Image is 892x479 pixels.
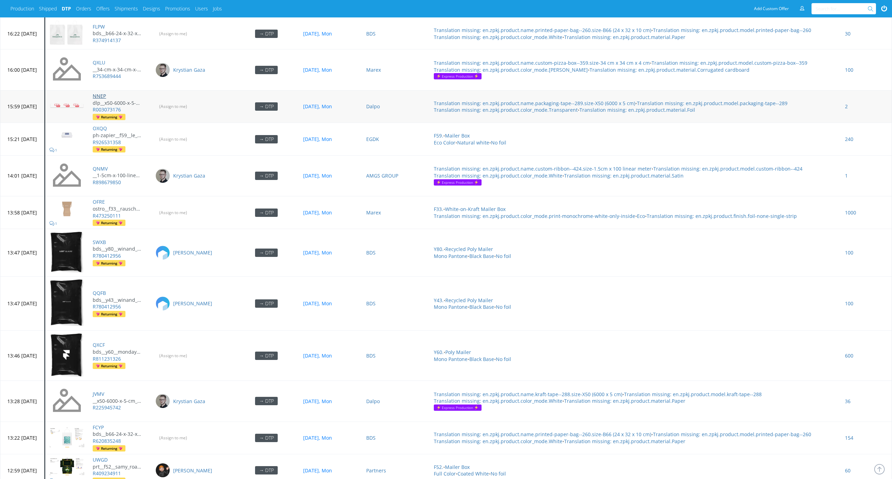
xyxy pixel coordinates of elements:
p: 12:59 [DATE] [7,467,37,474]
a: bds__b66-24-x-32-x-10-cm__messpunkt_io_gmbh__FLPW [93,30,147,37]
a: → DTP [255,249,278,256]
a: Orders [76,5,91,12]
td: • • • [430,123,841,155]
span: Returning [95,311,124,317]
a: UWGD [93,456,108,463]
span: Returning [95,363,124,369]
a: __34-cm-x-34-cm-x-4-cm____QXLU [93,66,147,73]
a: R811231326 [93,355,121,362]
div: → DTP [255,249,278,257]
a: Translation missing: en.zpkj.product.color_mode.Transparent [434,107,578,113]
span: Express Production [436,405,479,411]
a: Translation missing: en.zpkj.product.name.custom-pizza-box--359.size-34 cm x 34 cm x 4 cm [434,60,650,66]
div: → DTP [255,172,278,180]
a: bds__y43__winand_bonzol_gbr__QQFB [93,297,147,304]
td: • • • [430,277,841,330]
a: F52. [434,464,443,470]
img: version_two_editor_design [49,231,84,273]
a: R620835248 [93,438,121,444]
a: → DTP [255,352,278,359]
span: Returning [95,445,124,451]
p: 13:47 [DATE] [7,300,37,307]
a: No foil [491,139,506,146]
a: [DATE], Mon [303,434,332,441]
a: Translation missing: en.zpkj.product.material.Paper [564,34,685,40]
a: Mailer Box [445,464,470,470]
a: BDS [366,300,376,307]
a: Eco Color [434,139,455,146]
a: Users [195,5,208,12]
a: Shipments [115,5,138,12]
a: Returning [93,114,125,120]
span: Returning [95,260,124,266]
a: Translation missing: en.zpkj.product.name.printed-paper-bag--260.size-B66 (24 x 32 x 10 cm) [434,27,651,33]
a: Shipped [39,5,57,12]
a: Returning [93,260,125,267]
a: OFRE [93,198,105,205]
a: → DTP [255,66,278,73]
a: Krystian Gaza [173,66,205,73]
a: [DATE], Mon [303,398,332,405]
a: Translation missing: en.zpkj.product.finish.foil-none-single-strip [647,213,797,219]
a: Promotions [165,5,190,12]
p: 15:59 [DATE] [7,103,37,110]
a: Translation missing: en.zpkj.product.model.custom-ribbon--424 [653,165,802,172]
input: (Assign to me) [155,134,191,144]
p: 13:47 [DATE] [7,249,37,256]
p: __34-cm-x-34-cm-x-4-cm____QXLU [93,66,141,73]
a: [DATE], Mon [303,209,332,216]
a: Krystian Gaza [173,398,205,405]
img: version_two_editor_design.png [49,457,84,475]
a: Designs [143,5,160,12]
p: bds__y60__monday_merch__QXCF [93,348,141,355]
div: → DTP [255,30,278,38]
a: NNEP [93,93,106,99]
a: JVMV [93,391,104,397]
p: 14:01 [DATE] [7,172,37,179]
a: Marex [366,209,381,216]
a: Translation missing: en.zpkj.product.name.packaging-tape--289.size-X50 (6000 x 5 cm) [434,100,635,107]
td: • • [430,49,841,91]
a: 1 [49,220,57,227]
a: BDS [366,249,376,256]
a: R780412956 [93,303,121,310]
img: version_two_editor_design [49,279,84,327]
a: 154 [845,434,853,441]
a: R409234911 [93,470,121,477]
p: prt__f52__samy_road_sl_sucursal_em_portugal__UWGD [93,463,141,470]
td: • • [430,381,841,422]
a: [DATE], Mon [303,172,332,179]
img: no_design.png [49,383,84,418]
td: • • [430,422,841,454]
a: Translation missing: en.zpkj.product.model.printed-paper-bag--260 [653,27,811,33]
input: (Assign to me) [155,101,191,111]
a: Offers [96,5,110,12]
a: F59. [434,132,443,139]
span: Express Production [436,179,479,186]
div: → DTP [255,434,278,442]
input: Search for... [816,3,869,14]
a: BDS [366,434,376,441]
span: Returning [95,114,124,120]
img: version_two_editor_design [49,20,84,45]
a: 1000 [845,209,856,216]
p: 16:00 [DATE] [7,66,37,73]
p: ostro__f33__rauschmayer_gmbh_co_kg__OFRE [93,205,141,212]
a: QNMV [93,165,108,172]
a: Add Custom Offer [750,3,793,14]
a: No foil [491,470,506,477]
span: 1 [55,221,57,226]
a: [PERSON_NAME] [173,467,212,474]
a: Translation missing: en.zpkj.product.color_mode.print-monochrome-white-only-inside [434,213,635,219]
a: Translation missing: en.zpkj.product.material.Paper [564,398,685,404]
div: → DTP [255,102,278,111]
img: version_two_editor_design [49,125,84,144]
a: Translation missing: en.zpkj.product.color_mode.White [434,438,562,445]
a: QXCF [93,341,105,348]
a: 1 [49,146,57,153]
a: [DATE], Mon [303,352,332,359]
p: 13:22 [DATE] [7,434,37,441]
a: → DTP [255,136,278,142]
a: AMGS GROUP [366,172,398,179]
a: 100 [845,300,853,307]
